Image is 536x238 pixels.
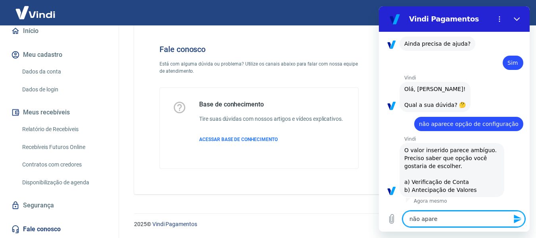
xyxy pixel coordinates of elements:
[152,221,197,227] a: Vindi Pagamentos
[199,137,278,142] span: ACESSAR BASE DE CONHECIMENTO
[159,45,359,54] h4: Fale conosco
[10,0,61,25] img: Vindi
[199,101,343,108] h5: Base de conhecimento
[10,197,109,214] a: Segurança
[19,174,109,191] a: Disponibilização de agenda
[10,221,109,238] a: Fale conosco
[19,121,109,137] a: Relatório de Recebíveis
[134,220,517,228] p: 2025 ©
[379,6,530,232] iframe: Janela de mensagens
[19,139,109,155] a: Recebíveis Futuros Online
[199,115,343,123] h6: Tire suas dúvidas com nossos artigos e vídeos explicativos.
[19,157,109,173] a: Contratos com credores
[159,60,359,75] p: Está com alguma dúvida ou problema? Utilize os canais abaixo para falar com nossa equipe de atend...
[19,64,109,80] a: Dados da conta
[199,136,343,143] a: ACESSAR BASE DE CONHECIMENTO
[10,22,109,40] a: Início
[19,81,109,98] a: Dados de login
[10,104,109,121] button: Meus recebíveis
[498,6,526,20] button: Sair
[10,46,109,64] button: Meu cadastro
[378,32,498,138] img: Fale conosco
